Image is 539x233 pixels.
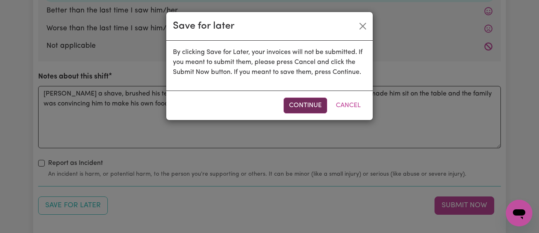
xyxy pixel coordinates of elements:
div: Save for later [173,19,235,34]
p: By clicking Save for Later, your invoices will not be submitted. If you meant to submit them, ple... [173,47,366,77]
button: Cancel [330,98,366,113]
button: Close [356,20,369,33]
iframe: Button to launch messaging window [506,200,532,226]
button: Continue [284,98,327,113]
